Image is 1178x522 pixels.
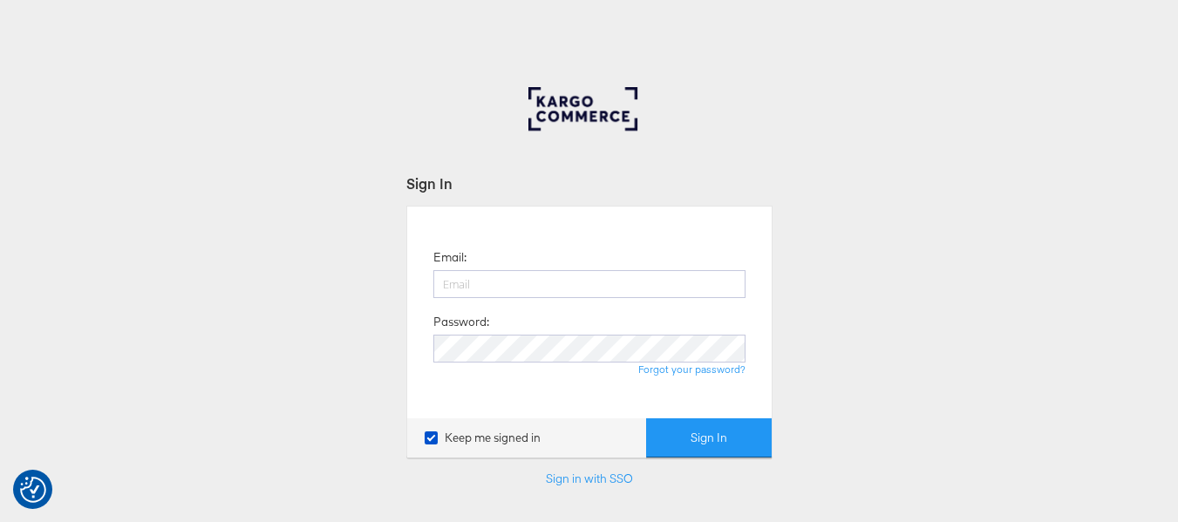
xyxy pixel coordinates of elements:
button: Consent Preferences [20,477,46,503]
input: Email [433,270,746,298]
label: Email: [433,249,466,266]
img: Revisit consent button [20,477,46,503]
button: Sign In [646,418,772,458]
a: Sign in with SSO [546,471,633,486]
a: Forgot your password? [638,363,746,376]
label: Password: [433,314,489,330]
label: Keep me signed in [425,430,541,446]
div: Sign In [406,173,773,193]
